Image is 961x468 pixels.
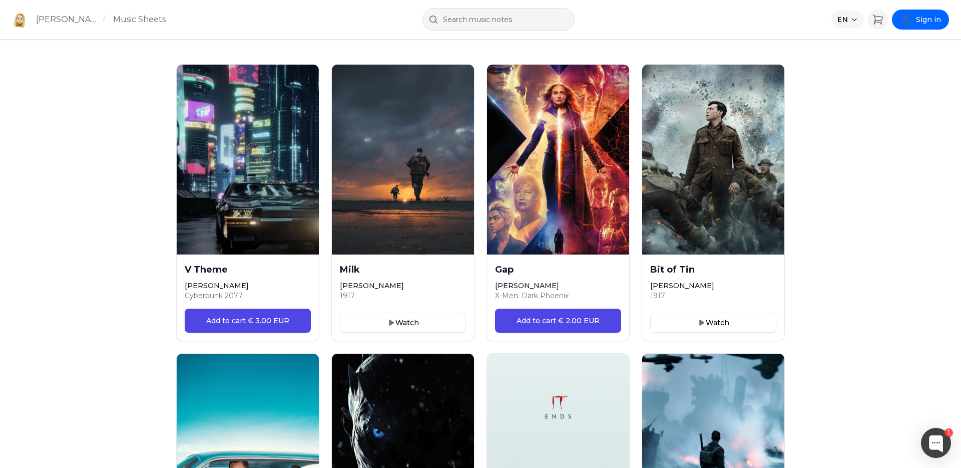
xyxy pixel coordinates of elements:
input: Search music notes [422,8,575,31]
button: Watch [340,313,466,333]
img: Cover of Milk - Thomas Newman [332,65,474,255]
button: Add to cart € 2.00 EUR [495,309,621,333]
button: Add to cart € 3.00 EUR [185,309,311,333]
h2: V Theme [185,263,311,277]
h2: Bit of Tin [650,263,776,277]
div: 1917 [340,291,466,301]
a: Music Sheets [113,14,166,26]
img: Cover of Gap - Hans Zimmer [487,65,629,255]
span: EN [837,15,848,25]
img: Cover of Bit of Tin - Thomas Newman [642,65,784,255]
span: Sign in [916,15,941,25]
button: Cart [868,10,888,30]
button: Watch [650,313,776,333]
button: Sign in [892,10,949,30]
a: Gap[PERSON_NAME]X-Men: Dark Phoenix [487,255,629,309]
a: [PERSON_NAME] [36,14,99,26]
img: Cover of V Theme - Marcin Przybyłowicz [177,65,319,255]
div: X-Men: Dark Phoenix [495,291,621,301]
div: 1917 [650,291,776,301]
span: / [103,14,105,26]
a: Milk[PERSON_NAME]1917 [332,255,474,309]
h2: Milk [340,263,466,277]
button: Select language [831,11,864,29]
a: Watch [340,319,466,329]
img: Kate Maystrova [12,12,28,28]
a: Watch [650,319,776,329]
a: Bit of Tin[PERSON_NAME]1917 [642,255,784,309]
span: [PERSON_NAME] [340,281,404,290]
a: V Theme[PERSON_NAME]Cyberpunk 2077 [177,255,319,309]
span: [PERSON_NAME] [185,281,249,290]
h2: Gap [495,263,621,277]
span: [PERSON_NAME] [650,281,714,290]
span: [PERSON_NAME] [495,281,559,290]
div: Cyberpunk 2077 [185,291,311,301]
div: 1 [944,428,953,437]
